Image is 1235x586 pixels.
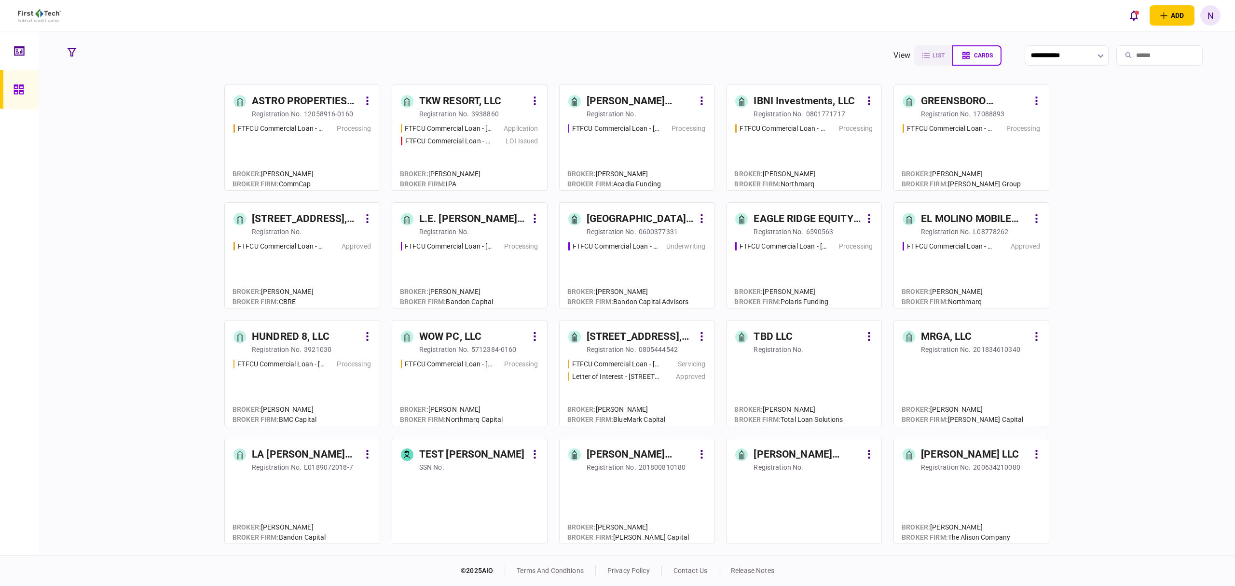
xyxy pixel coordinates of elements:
div: 17088893 [973,109,1004,119]
a: IBNI Investments, LLCregistration no.0801771717FTFCU Commercial Loan - 6 Uvalde Road Houston TX P... [726,84,882,191]
div: CommCap [233,179,314,189]
div: registration no. [587,345,636,354]
span: broker firm : [233,180,279,188]
button: N [1200,5,1221,26]
img: client company logo [18,9,61,22]
span: broker firm : [400,180,446,188]
div: LA [PERSON_NAME] LLC. [252,447,360,462]
div: [PERSON_NAME] [567,169,661,179]
a: [PERSON_NAME] LLCregistration no.200634210080Broker:[PERSON_NAME]broker firm:The Alison Company [893,438,1049,544]
div: 3921030 [304,345,331,354]
div: registration no. [754,462,803,472]
a: [STREET_ADDRESS], LLCregistration no.FTFCU Commercial Loan - 7600 Harpers Green Way Chesterfield ... [224,202,380,308]
div: [PERSON_NAME] LLC [921,447,1019,462]
div: [PERSON_NAME] [400,169,481,179]
span: broker firm : [567,180,614,188]
div: FTFCU Commercial Loan - 7600 Harpers Green Way Chesterfield [238,241,325,251]
span: Broker : [567,288,596,295]
span: broker firm : [400,298,446,306]
div: L.E. [PERSON_NAME] Properties Inc. [419,211,527,227]
div: [PERSON_NAME] [400,405,503,415]
div: [PERSON_NAME] Capital [567,532,689,543]
span: broker firm : [734,416,781,423]
div: Processing [504,359,538,369]
div: TBD LLC [754,329,793,345]
div: registration no. [587,227,636,237]
span: Broker : [902,405,930,413]
div: [PERSON_NAME] COMMONS INVESTMENTS, LLC [587,447,695,462]
a: [GEOGRAPHIC_DATA] PASSAIC, LLCregistration no.0600377331FTFCU Commercial Loan - 325 Main Street L... [559,202,715,308]
div: [PERSON_NAME] [902,405,1023,415]
div: registration no. [754,109,803,119]
span: Broker : [567,405,596,413]
span: Broker : [902,523,930,531]
div: Processing [839,124,873,134]
div: MRGA, LLC [921,329,972,345]
div: Northmarq [902,297,983,307]
a: GREENSBORO ESTATES LLCregistration no.17088893FTFCU Commercial Loan - 1770 Allens Circle Greensbo... [893,84,1049,191]
div: [PERSON_NAME] [734,287,828,297]
div: BMC Capital [233,415,316,425]
div: FTFCU Commercial Loan - 8401 Chagrin Road Bainbridge Townshi [572,359,659,369]
a: LA [PERSON_NAME] LLC.registration no.E0189072018-7Broker:[PERSON_NAME]broker firm:Bandon Capital [224,438,380,544]
a: MRGA, LLCregistration no.201834610340Broker:[PERSON_NAME]broker firm:[PERSON_NAME] Capital [893,320,1049,426]
span: broker firm : [902,533,948,541]
div: [PERSON_NAME] [902,169,1021,179]
div: [PERSON_NAME] [233,405,316,415]
span: broker firm : [902,416,948,423]
div: CBRE [233,297,314,307]
div: registration no. [587,109,636,119]
span: broker firm : [567,298,614,306]
div: registration no. [252,462,302,472]
a: L.E. [PERSON_NAME] Properties Inc.registration no.FTFCU Commercial Loan - 25590 Avenue StaffordPr... [392,202,548,308]
div: Processing [337,359,370,369]
div: [PERSON_NAME] [233,169,314,179]
div: [PERSON_NAME] [233,522,326,532]
div: Processing [504,241,538,251]
a: privacy policy [607,567,650,574]
span: Broker : [233,170,261,178]
div: FTFCU Commercial Loan - 1552 W Miracle Mile Tucson AZ [907,241,994,251]
span: Broker : [902,288,930,295]
span: Broker : [734,405,763,413]
div: IPA [400,179,481,189]
div: registration no. [587,462,636,472]
span: Broker : [233,288,261,295]
a: EAGLE RIDGE EQUITY LLCregistration no.6590563FTFCU Commercial Loan - 26095 Kestrel Dr Evan Mills ... [726,202,882,308]
a: WOW PC, LLCregistration no.5712384-0160FTFCU Commercial Loan - 2203 Texas ParkwayProcessingBroker... [392,320,548,426]
a: TEST [PERSON_NAME]SSN no. [392,438,548,544]
div: [PERSON_NAME] [233,287,314,297]
span: broker firm : [233,298,279,306]
div: L08778262 [973,227,1008,237]
div: Application [504,124,538,134]
div: view [893,50,910,61]
div: HUNDRED 8, LLC [252,329,329,345]
span: list [933,52,945,59]
div: [PERSON_NAME] Group [902,179,1021,189]
div: registration no. [921,109,971,119]
div: registration no. [419,227,469,237]
div: WOW PC, LLC [419,329,481,345]
div: 5712384-0160 [471,345,517,354]
div: GREENSBORO ESTATES LLC [921,94,1029,109]
div: Processing [1006,124,1040,134]
div: Processing [337,124,370,134]
div: 201834610340 [973,345,1020,354]
div: 0801771717 [806,109,845,119]
div: [PERSON_NAME] [734,405,843,415]
div: Approved [1011,241,1040,251]
div: [PERSON_NAME] [567,405,666,415]
a: contact us [673,567,707,574]
div: © 2025 AIO [461,566,505,576]
div: Acadia Funding [567,179,661,189]
a: terms and conditions [517,567,584,574]
button: list [914,45,952,66]
div: 201800810180 [639,462,686,472]
div: FTFCU Commercial Loan - 6 Uvalde Road Houston TX [740,124,826,134]
span: broker firm : [567,416,614,423]
div: TKW RESORT, LLC [419,94,501,109]
span: Broker : [400,170,428,178]
div: 0600377331 [639,227,678,237]
span: Broker : [233,523,261,531]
